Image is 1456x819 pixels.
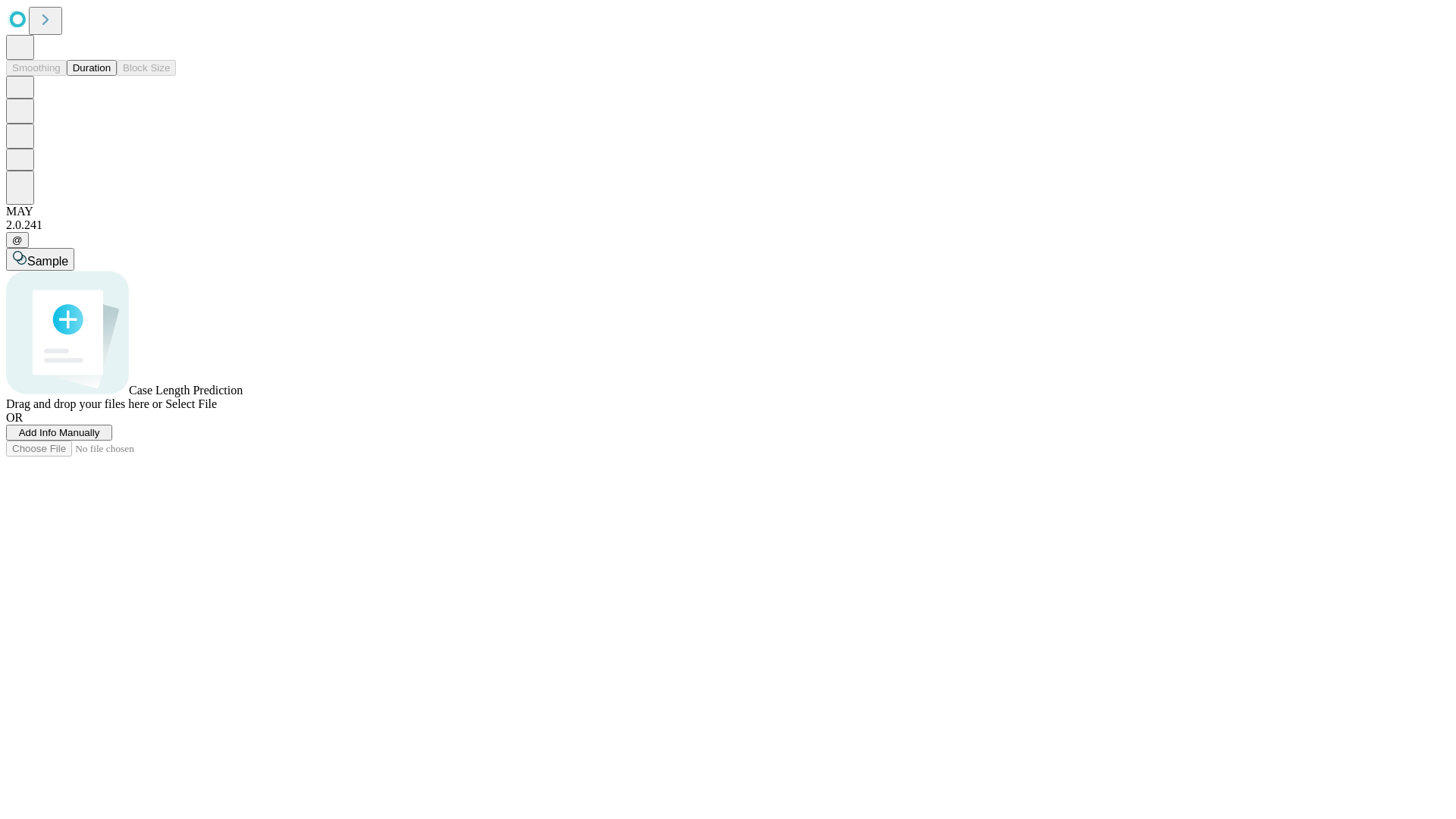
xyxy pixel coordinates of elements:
[19,427,100,438] span: Add Info Manually
[6,425,112,441] button: Add Info Manually
[27,255,68,268] span: Sample
[165,397,217,410] span: Select File
[6,411,23,424] span: OR
[67,60,117,76] button: Duration
[12,234,23,246] span: @
[6,232,29,248] button: @
[6,60,67,76] button: Smoothing
[117,60,176,76] button: Block Size
[6,205,1450,218] div: MAY
[6,218,1450,232] div: 2.0.241
[6,248,74,271] button: Sample
[6,397,162,410] span: Drag and drop your files here or
[129,384,243,397] span: Case Length Prediction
